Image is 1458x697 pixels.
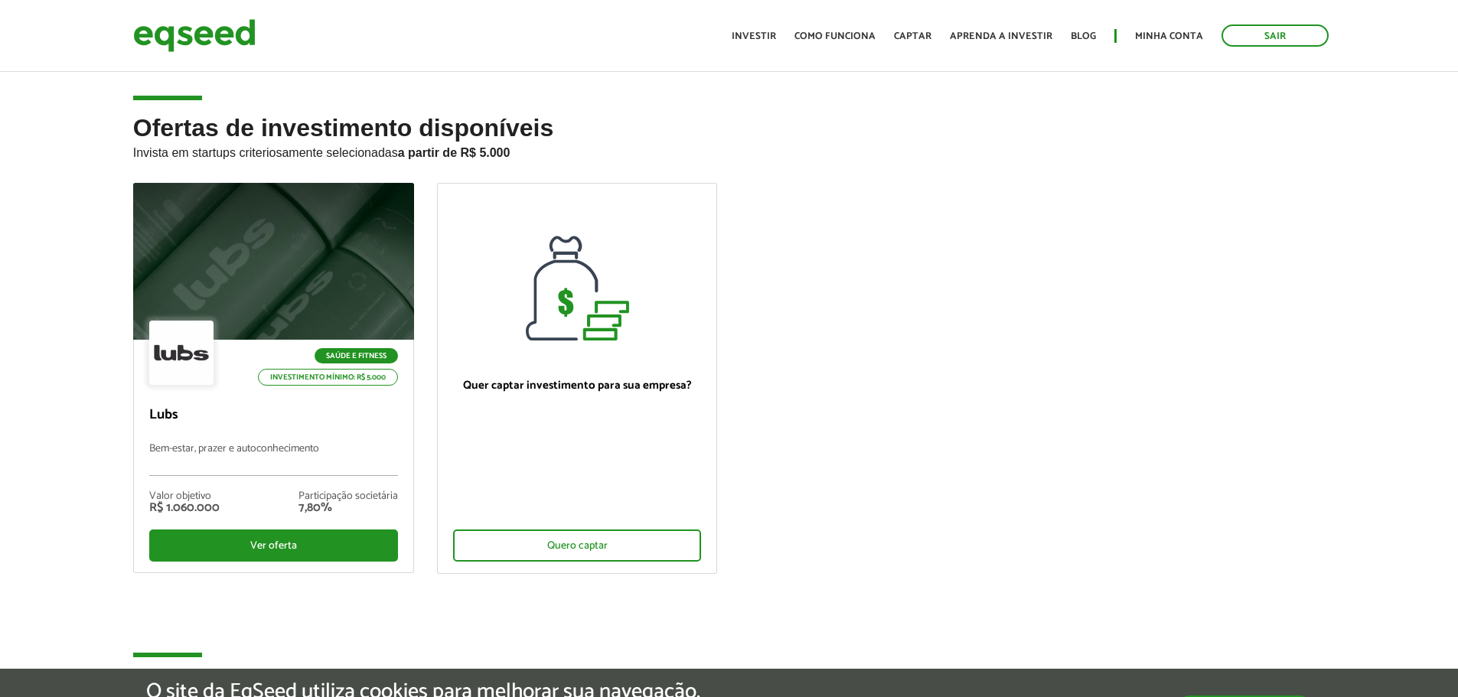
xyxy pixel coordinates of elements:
div: Ver oferta [149,529,398,562]
a: Captar [894,31,931,41]
p: Invista em startups criteriosamente selecionadas [133,142,1326,160]
div: Participação societária [298,491,398,502]
strong: a partir de R$ 5.000 [398,146,510,159]
div: R$ 1.060.000 [149,502,220,514]
p: Quer captar investimento para sua empresa? [453,379,702,392]
h2: Ofertas de investimento disponíveis [133,115,1326,183]
a: Blog [1071,31,1096,41]
a: Minha conta [1135,31,1203,41]
p: Investimento mínimo: R$ 5.000 [258,369,398,386]
p: Saúde e Fitness [315,348,398,363]
p: Bem-estar, prazer e autoconhecimento [149,443,398,476]
a: Como funciona [794,31,876,41]
a: Quer captar investimento para sua empresa? Quero captar [437,183,718,574]
a: Investir [732,31,776,41]
div: Quero captar [453,529,702,562]
a: Aprenda a investir [950,31,1052,41]
p: Lubs [149,407,398,424]
div: Valor objetivo [149,491,220,502]
a: Saúde e Fitness Investimento mínimo: R$ 5.000 Lubs Bem-estar, prazer e autoconhecimento Valor obj... [133,183,414,573]
img: EqSeed [133,15,256,56]
div: 7,80% [298,502,398,514]
a: Sair [1222,24,1329,47]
